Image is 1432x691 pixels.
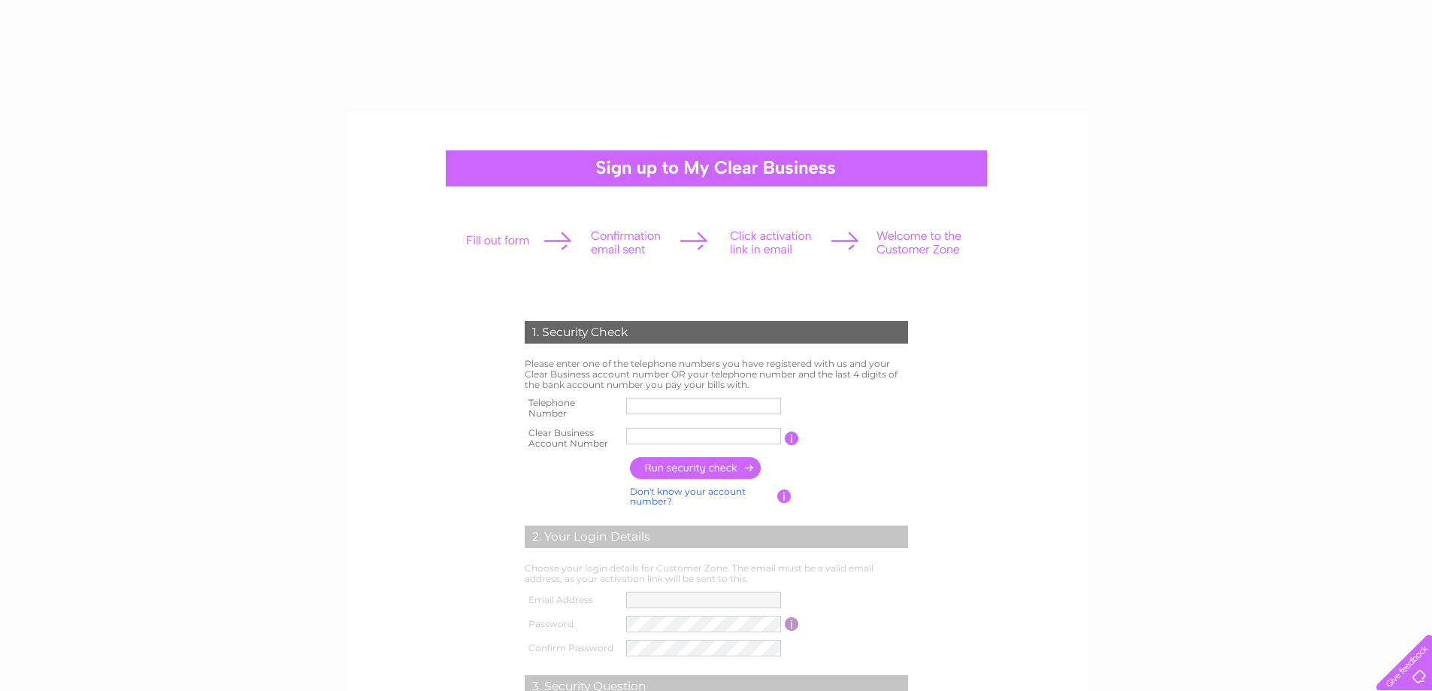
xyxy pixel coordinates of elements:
div: 1. Security Check [525,321,908,344]
div: 2. Your Login Details [525,526,908,548]
input: Information [785,432,799,445]
td: Choose your login details for Customer Zone. The email must be a valid email address, as your act... [521,559,912,588]
a: Don't know your account number? [630,486,746,508]
th: Password [521,612,623,636]
th: Telephone Number [521,393,623,423]
th: Clear Business Account Number [521,423,623,453]
th: Confirm Password [521,636,623,660]
input: Information [777,489,792,503]
input: Information [785,617,799,631]
td: Please enter one of the telephone numbers you have registered with us and your Clear Business acc... [521,355,912,393]
th: Email Address [521,588,623,612]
